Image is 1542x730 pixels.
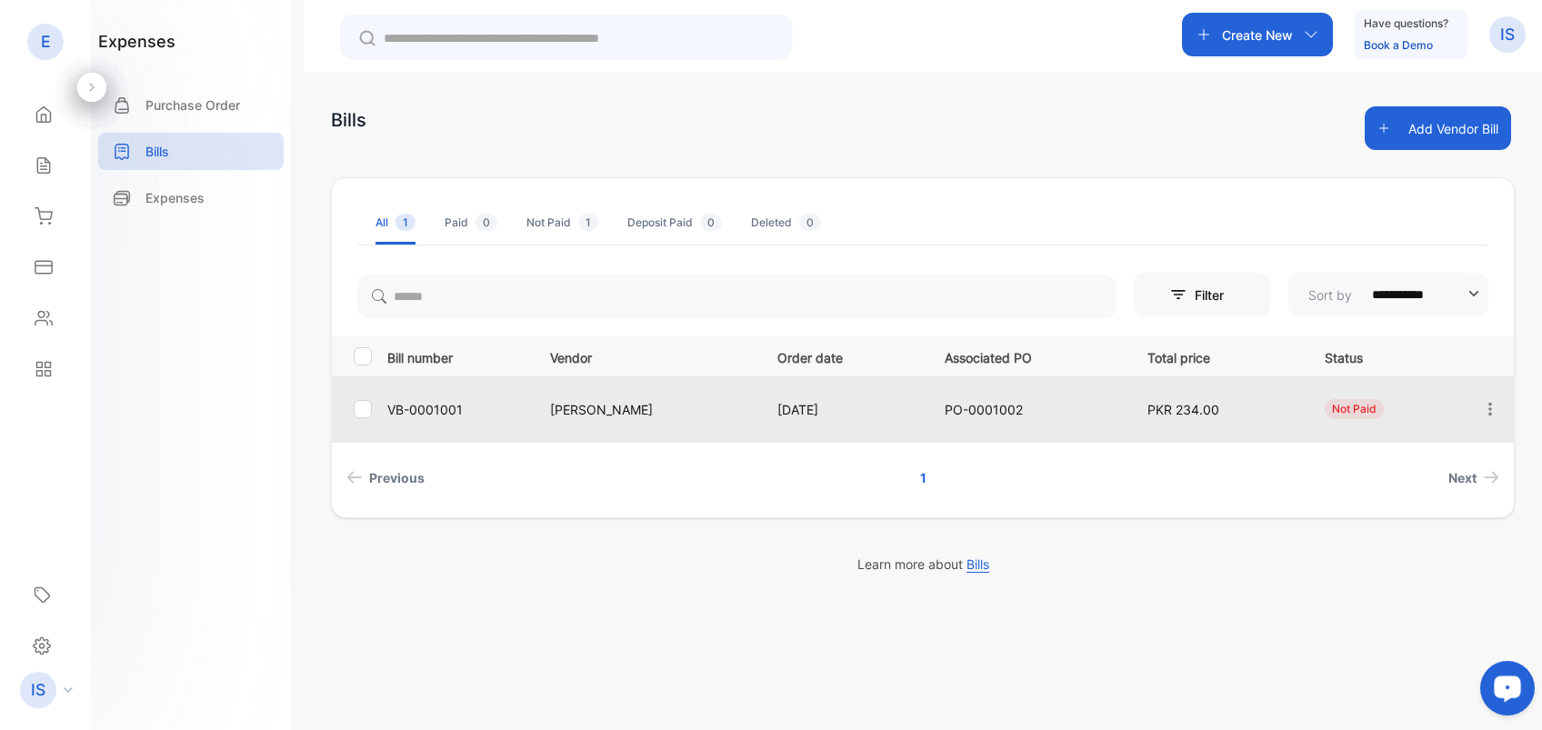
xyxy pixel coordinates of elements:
[945,345,1110,367] p: Associated PO
[445,215,497,231] div: Paid
[1147,402,1219,417] span: PKR 234.00
[578,214,598,231] span: 1
[1288,273,1488,316] button: Sort by
[1182,13,1333,56] button: Create New
[332,461,1514,495] ul: Pagination
[1325,399,1384,419] div: Not Paid
[1364,15,1448,33] p: Have questions?
[777,400,907,419] p: [DATE]
[98,133,284,170] a: Bills
[31,678,45,702] p: IS
[369,468,425,487] span: Previous
[627,215,722,231] div: Deposit Paid
[375,215,416,231] div: All
[145,188,205,207] p: Expenses
[476,214,497,231] span: 0
[339,461,432,495] a: Previous page
[331,106,366,134] div: Bills
[1365,106,1511,150] button: Add Vendor Bill
[1489,13,1526,56] button: IS
[700,214,722,231] span: 0
[145,95,240,115] p: Purchase Order
[1147,345,1287,367] p: Total price
[1364,38,1433,52] a: Book a Demo
[145,142,169,161] p: Bills
[898,461,948,495] a: Page 1 is your current page
[751,215,821,231] div: Deleted
[799,214,821,231] span: 0
[777,345,907,367] p: Order date
[1500,23,1515,46] p: IS
[396,214,416,231] span: 1
[945,400,1110,419] p: PO-0001002
[98,86,284,124] a: Purchase Order
[387,345,527,367] p: Bill number
[1441,461,1507,495] a: Next page
[1325,345,1444,367] p: Status
[1222,25,1293,45] p: Create New
[331,555,1515,574] p: Learn more about
[98,179,284,216] a: Expenses
[550,400,740,419] p: [PERSON_NAME]
[1466,654,1542,730] iframe: LiveChat chat widget
[1448,468,1477,487] span: Next
[98,29,175,54] h1: expenses
[526,215,598,231] div: Not Paid
[966,556,989,573] span: Bills
[387,400,527,419] p: VB-0001001
[550,345,740,367] p: Vendor
[1308,285,1352,305] p: Sort by
[41,30,51,54] p: E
